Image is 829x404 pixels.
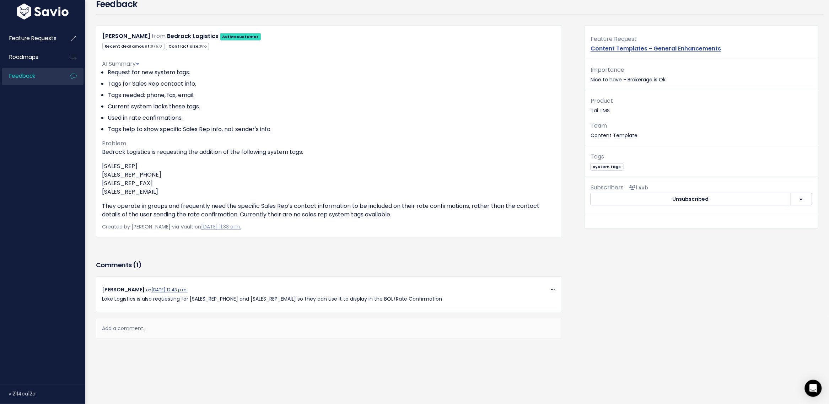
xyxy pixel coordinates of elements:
[9,34,56,42] span: Feature Requests
[591,121,812,140] p: Content Template
[151,43,162,49] span: 975.0
[2,49,59,65] a: Roadmaps
[222,34,259,39] strong: Active customer
[591,96,812,115] p: Tai TMS
[591,193,790,206] button: Unsubscribed
[591,97,613,105] span: Product
[102,43,165,50] span: Recent deal amount:
[2,68,59,84] a: Feedback
[96,260,562,270] h3: Comments ( )
[96,318,562,339] div: Add a comment...
[146,287,188,293] span: on
[102,32,150,40] a: [PERSON_NAME]
[591,183,624,192] span: Subscribers
[9,53,38,61] span: Roadmaps
[167,32,219,40] a: Bedrock Logistics
[9,72,35,80] span: Feedback
[591,163,623,171] span: system tags
[108,114,556,122] li: Used in rate confirmations.
[591,66,624,74] span: Importance
[626,184,648,191] span: <p><strong>Subscribers</strong><br><br> - Sebastian Varela<br> </p>
[591,152,604,161] span: Tags
[591,65,812,84] p: Nice to have - Brokerage is Ok
[805,380,822,397] div: Open Intercom Messenger
[108,91,556,99] li: Tags needed: phone, fax, email.
[102,295,556,303] p: Loke Logistics is also requesting for [SALES_REP_PHONE] and [SALES_REP_EMAIL] so they can use it ...
[9,384,85,403] div: v.2114ca12a
[108,125,556,134] li: Tags help to show specific Sales Rep info, not sender's info.
[15,4,70,20] img: logo-white.9d6f32f41409.svg
[102,202,556,219] p: They operate in groups and frequently need the specific Sales Rep’s contact information to be inc...
[102,60,139,68] span: AI Summary
[152,32,166,40] span: from
[591,163,623,170] a: system tags
[201,223,241,230] a: [DATE] 11:33 a.m.
[102,286,145,293] span: [PERSON_NAME]
[108,102,556,111] li: Current system lacks these tags.
[136,260,139,269] span: 1
[102,223,241,230] span: Created by [PERSON_NAME] via Vault on
[108,68,556,77] li: Request for new system tags.
[200,43,207,49] span: Pro
[591,122,607,130] span: Team
[2,30,59,47] a: Feature Requests
[166,43,209,50] span: Contract size:
[591,44,721,53] a: Content Templates - General Enhancements
[102,139,126,147] span: Problem
[102,162,556,196] p: [SALES_REP] [SALES_REP_PHONE] [SALES_REP_FAX] [SALES_REP_EMAIL]
[151,287,188,293] a: [DATE] 12:43 p.m.
[591,35,637,43] span: Feature Request
[102,148,556,156] p: Bedrock Logistics is requesting the addition of the following system tags:
[108,80,556,88] li: Tags for Sales Rep contact info.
